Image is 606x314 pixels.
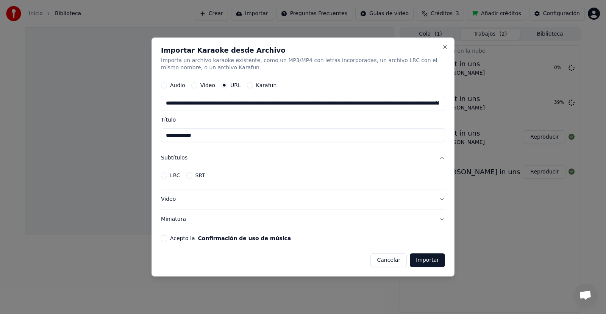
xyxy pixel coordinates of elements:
[410,253,445,267] button: Importar
[161,47,445,54] h2: Importar Karaoke desde Archivo
[161,57,445,72] p: Importa un archivo karaoke existente, como un MP3/MP4 con letras incorporadas, un archivo LRC con...
[161,189,445,209] button: Video
[161,148,445,168] button: Subtítulos
[256,83,277,88] label: Karafun
[200,83,215,88] label: Video
[170,83,185,88] label: Audio
[195,173,205,178] label: SRT
[230,83,241,88] label: URL
[161,209,445,229] button: Miniatura
[170,236,291,241] label: Acepto la
[198,236,291,241] button: Acepto la
[370,253,407,267] button: Cancelar
[161,168,445,189] div: Subtítulos
[161,117,445,123] label: Título
[170,173,180,178] label: LRC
